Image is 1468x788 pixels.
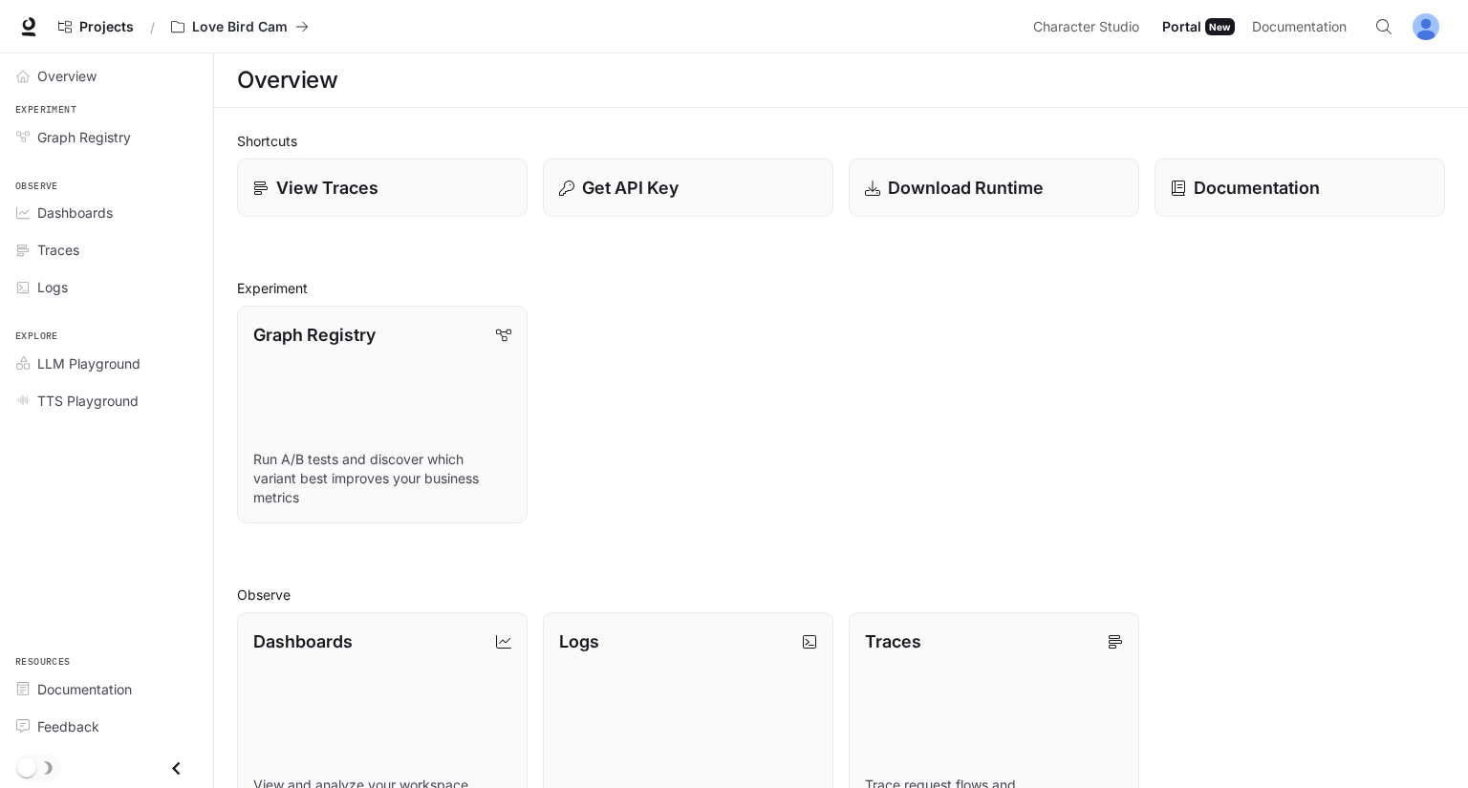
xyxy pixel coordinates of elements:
[8,59,205,93] a: Overview
[253,628,353,654] p: Dashboards
[1244,8,1361,46] a: Documentation
[37,277,68,297] span: Logs
[1155,8,1242,46] a: PortalNew
[37,716,99,736] span: Feedback
[1033,15,1139,39] span: Character Studio
[8,270,205,304] a: Logs
[37,127,131,147] span: Graph Registry
[1025,8,1153,46] a: Character Studio
[8,233,205,266] a: Traces
[237,131,1445,151] h2: Shortcuts
[162,8,317,46] button: All workspaces
[79,19,134,35] span: Projects
[1194,175,1320,201] p: Documentation
[582,175,679,201] p: Get API Key
[37,202,113,223] span: Dashboards
[1155,159,1445,217] a: Documentation
[1252,15,1347,39] span: Documentation
[1162,15,1201,39] span: Portal
[192,19,288,35] p: Love Bird Cam
[8,347,205,380] a: LLM Playground
[8,384,205,417] a: TTS Playground
[17,756,36,777] span: Dark mode toggle
[37,353,140,373] span: LLM Playground
[276,175,378,201] p: View Traces
[1365,8,1403,46] button: Open Command Menu
[37,66,97,86] span: Overview
[237,585,1445,605] h2: Observe
[237,306,528,523] a: Graph RegistryRun A/B tests and discover which variant best improves your business metrics
[37,391,139,411] span: TTS Playground
[253,450,511,507] p: Run A/B tests and discover which variant best improves your business metrics
[37,679,132,699] span: Documentation
[8,196,205,229] a: Dashboards
[155,749,198,788] button: Close drawer
[559,628,599,654] p: Logs
[1407,8,1445,46] button: User avatar
[849,159,1139,217] a: Download Runtime
[1413,13,1439,40] img: User avatar
[8,672,205,706] a: Documentation
[543,159,833,217] button: Get API Key
[37,240,79,260] span: Traces
[1205,18,1235,35] div: New
[237,278,1445,298] h2: Experiment
[50,8,142,46] a: Go to projects
[8,120,205,154] a: Graph Registry
[253,322,376,348] p: Graph Registry
[888,175,1044,201] p: Download Runtime
[865,628,921,654] p: Traces
[8,710,205,743] a: Feedback
[237,159,528,217] a: View Traces
[142,17,162,37] div: /
[237,61,337,99] h1: Overview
